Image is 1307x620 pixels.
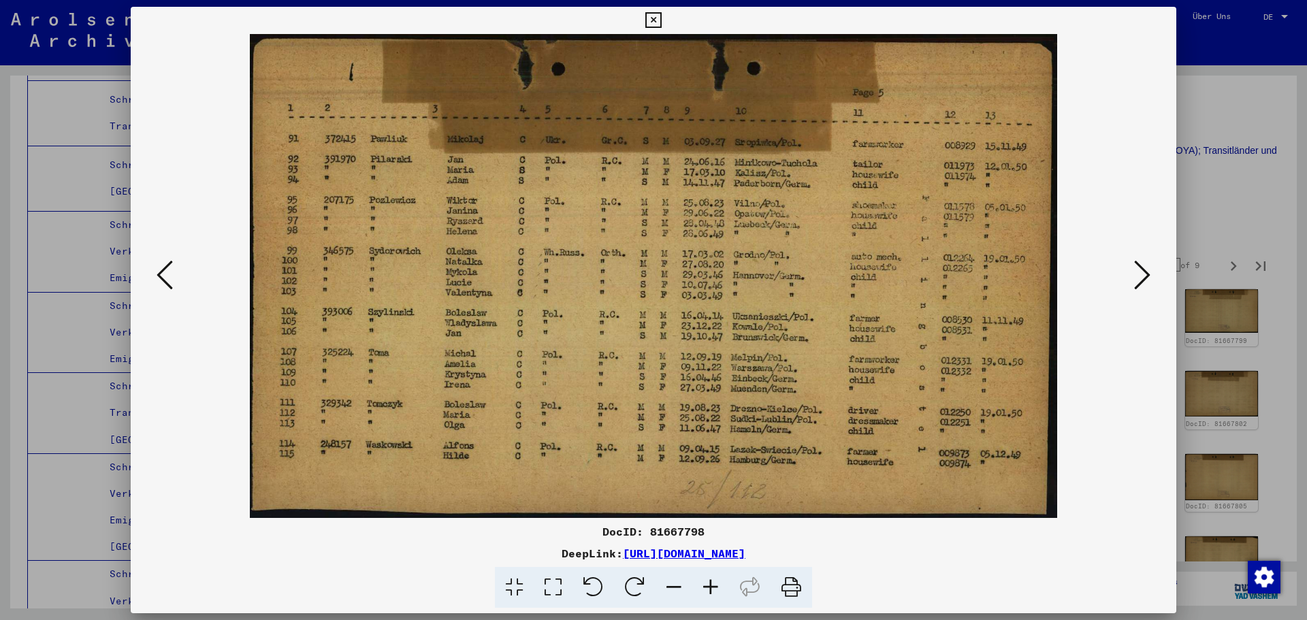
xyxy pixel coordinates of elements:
img: 001.jpg [177,34,1130,518]
div: DocID: 81667798 [131,523,1176,540]
a: [URL][DOMAIN_NAME] [623,546,745,560]
img: Zustimmung ändern [1248,561,1280,593]
div: DeepLink: [131,545,1176,561]
div: Zustimmung ändern [1247,560,1280,593]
